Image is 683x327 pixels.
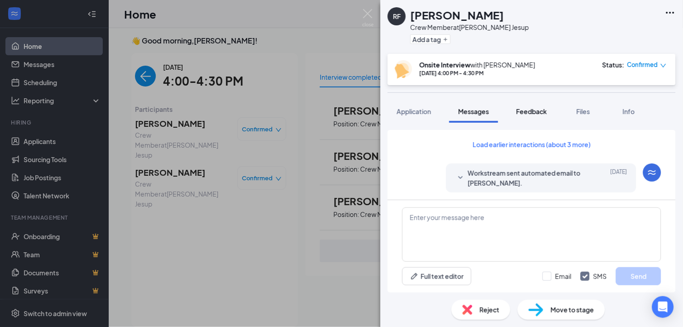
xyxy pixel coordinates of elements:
[627,60,658,69] span: Confirmed
[660,63,667,69] span: down
[665,7,676,18] svg: Ellipses
[623,107,635,115] span: Info
[410,34,451,44] button: PlusAdd a tag
[410,7,504,23] h1: [PERSON_NAME]
[443,37,448,42] svg: Plus
[402,267,471,285] button: Full text editorPen
[419,69,535,77] div: [DATE] 4:00 PM - 4:30 PM
[516,107,547,115] span: Feedback
[455,173,466,183] svg: SmallChevronDown
[647,167,658,178] svg: WorkstreamLogo
[393,12,401,21] div: RF
[602,60,625,69] div: Status :
[468,168,587,188] span: Workstream sent automated email to [PERSON_NAME].
[410,272,419,281] svg: Pen
[397,107,431,115] span: Application
[652,296,674,318] div: Open Intercom Messenger
[551,305,594,315] span: Move to stage
[616,267,661,285] button: Send
[611,168,627,188] span: [DATE]
[465,137,599,152] button: Load earlier interactions (about 3 more)
[419,60,535,69] div: with [PERSON_NAME]
[419,61,471,69] b: Onsite Interview
[410,23,529,32] div: Crew Member at [PERSON_NAME] Jesup
[458,107,489,115] span: Messages
[480,305,500,315] span: Reject
[577,107,590,115] span: Files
